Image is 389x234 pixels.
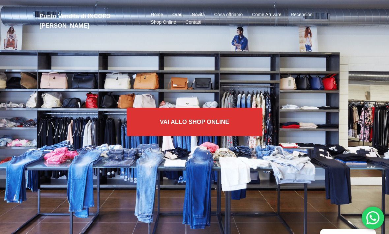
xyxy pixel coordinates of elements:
a: Come Arrivare [252,11,281,19]
a: Orari [172,11,183,19]
a: Recensioni [291,11,314,19]
h2: Punto Vendita di INCOR3 [PERSON_NAME] [40,12,136,31]
div: Hai qualche domanda? Mandaci un Whatsapp [362,207,384,229]
a: Novità [192,11,205,19]
a: Contatti [185,18,201,26]
a: Vai allo SHOP ONLINE [127,108,263,136]
a: Cosa offriamo [214,11,243,19]
a: Home [151,11,163,19]
a: Shop Online [151,18,176,26]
